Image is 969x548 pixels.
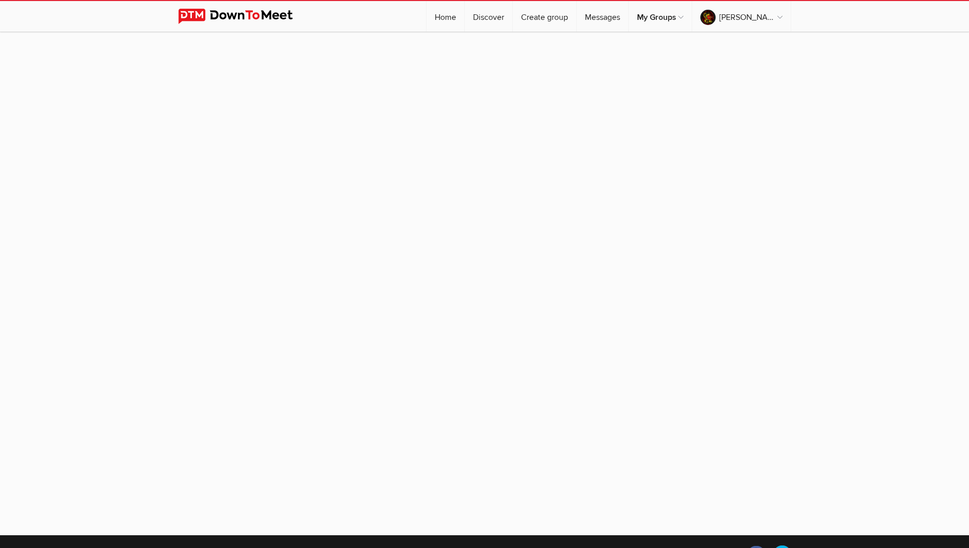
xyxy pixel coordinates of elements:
[692,1,791,32] a: [PERSON_NAME]
[178,9,309,24] img: DownToMeet
[427,1,464,32] a: Home
[465,1,512,32] a: Discover
[629,1,692,32] a: My Groups
[513,1,576,32] a: Create group
[577,1,628,32] a: Messages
